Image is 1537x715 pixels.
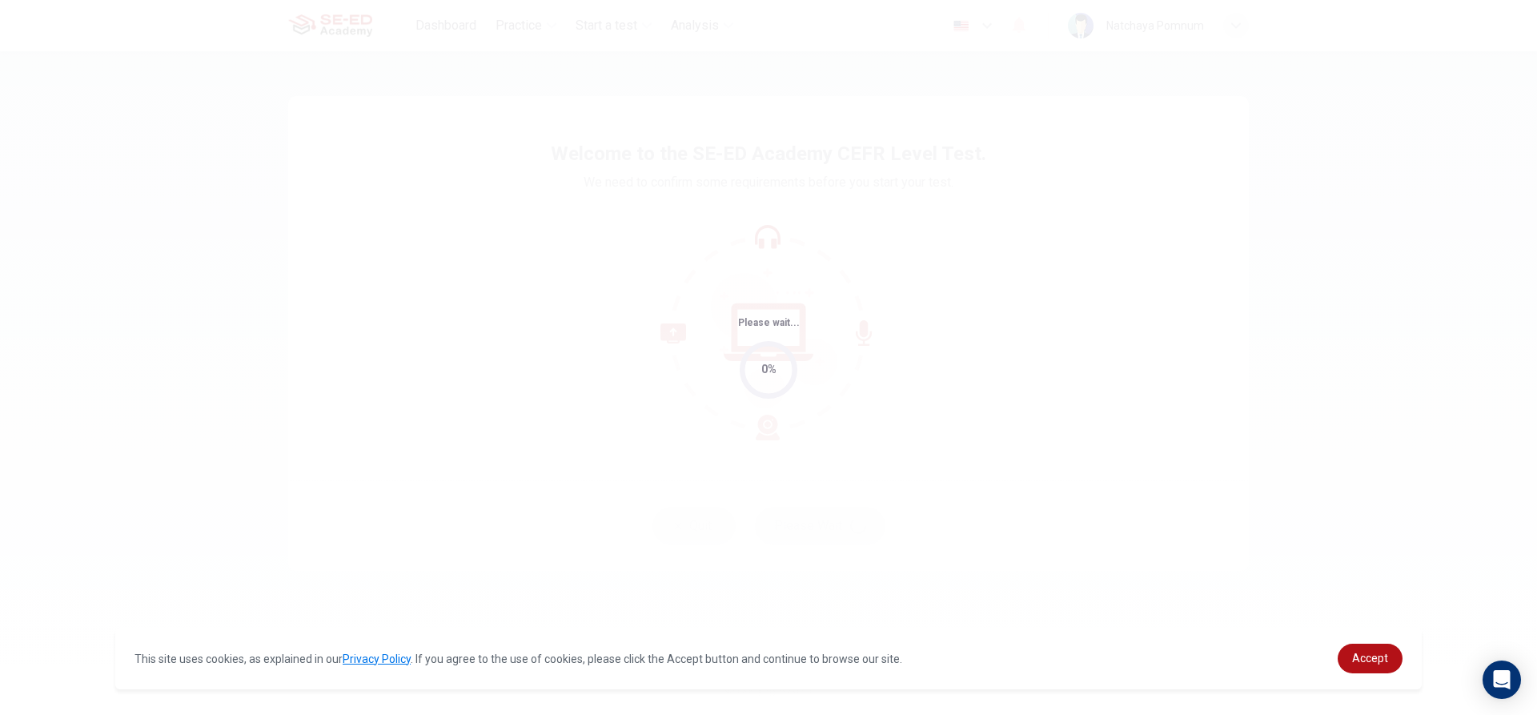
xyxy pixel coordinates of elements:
[134,653,902,665] span: This site uses cookies, as explained in our . If you agree to the use of cookies, please click th...
[761,360,777,379] div: 0%
[1352,652,1388,665] span: Accept
[1338,644,1403,673] a: dismiss cookie message
[738,317,800,328] span: Please wait...
[343,653,411,665] a: Privacy Policy
[1483,661,1521,699] div: Open Intercom Messenger
[115,628,1422,689] div: cookieconsent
